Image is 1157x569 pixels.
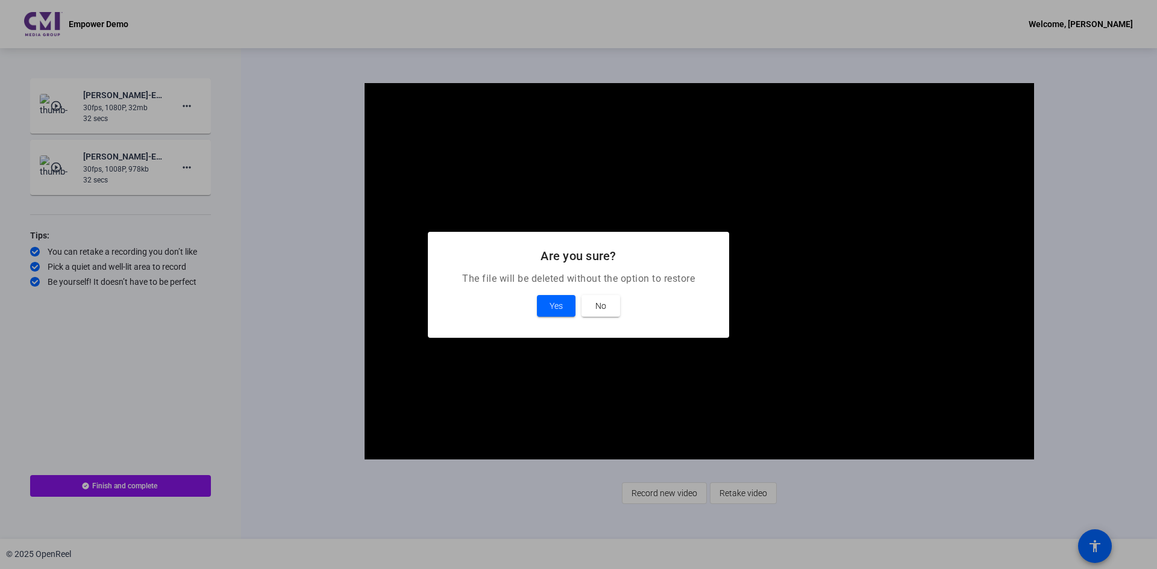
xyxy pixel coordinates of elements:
[582,295,620,317] button: No
[442,246,715,266] h2: Are you sure?
[550,299,563,313] span: Yes
[595,299,606,313] span: No
[537,295,575,317] button: Yes
[442,272,715,286] p: The file will be deleted without the option to restore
